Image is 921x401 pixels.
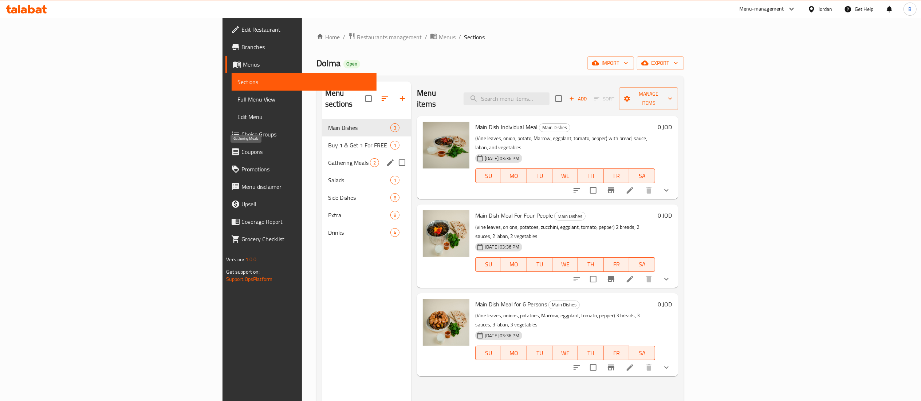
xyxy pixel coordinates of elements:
div: Main Dishes [539,123,570,132]
span: TU [530,348,550,358]
div: Buy 1 & Get 1 For FREE1 [322,136,411,154]
span: Main Dishes [328,123,390,132]
button: WE [552,346,578,360]
button: SA [629,346,655,360]
button: export [637,56,684,70]
span: Get support on: [226,267,260,277]
button: import [587,56,634,70]
p: (Vine leaves, onion, potato, Marrow, eggplant, tomato, pepper) with bread, sauce, laban, and vege... [475,134,655,152]
span: 3 [391,124,399,131]
span: TH [581,348,601,358]
span: TU [530,259,550,270]
span: Coupons [241,147,370,156]
span: [DATE] 03:36 PM [482,155,522,162]
button: Add section [394,90,411,107]
a: Promotions [225,160,376,178]
span: Side Dishes [328,193,390,202]
p: (Vine leaves, onions, potatoes, Marrow, eggplant, tomato, pepper) 3 breads, 3 sauces, 3 laban, 3 ... [475,311,655,329]
span: SA [632,171,652,181]
a: Menus [225,56,376,73]
span: Edit Restaurant [241,25,370,34]
span: Drinks [328,228,390,237]
a: Edit Menu [232,108,376,126]
svg: Show Choices [662,363,671,372]
input: search [464,92,550,105]
li: / [425,33,427,41]
div: Menu-management [739,5,784,13]
div: Main Dishes [548,301,580,309]
span: B [908,5,912,13]
button: SA [629,168,655,183]
button: MO [501,257,527,272]
button: delete [640,270,658,288]
a: Restaurants management [348,32,422,42]
button: sort-choices [568,182,586,199]
a: Coverage Report [225,213,376,230]
span: Main Dishes [555,212,585,221]
span: Add item [566,93,590,104]
span: Buy 1 & Get 1 For FREE [328,141,390,150]
button: show more [658,359,675,376]
span: WE [555,259,575,270]
button: TH [578,346,603,360]
button: Branch-specific-item [602,270,620,288]
span: SU [479,348,498,358]
span: Sort sections [376,90,394,107]
span: MO [504,348,524,358]
span: Branches [241,43,370,51]
span: Add [568,95,588,103]
div: items [390,211,400,219]
h6: 0 JOD [658,299,672,309]
button: TU [527,257,552,272]
div: Salads [328,176,390,184]
div: Main Dishes3 [322,119,411,136]
nav: breadcrumb [316,32,684,42]
div: Salads1 [322,171,411,189]
span: 1 [391,177,399,184]
div: items [390,228,400,237]
span: import [593,59,628,68]
svg: Show Choices [662,186,671,195]
button: TU [527,168,552,183]
div: Extra8 [322,206,411,224]
span: Main Dish Meal for 6 Persons [475,299,547,310]
span: SU [479,171,498,181]
button: MO [501,346,527,360]
img: Main Dish Individual Meal [423,122,469,168]
span: Gathering Meals [328,158,370,167]
span: Menus [439,33,456,41]
button: FR [604,346,629,360]
a: Coupons [225,143,376,160]
a: Support.OpsPlatform [226,274,272,284]
a: Edit menu item [626,186,634,195]
a: Branches [225,38,376,56]
span: Select section first [590,93,619,104]
div: Main Dishes [554,212,586,221]
button: sort-choices [568,359,586,376]
a: Grocery Checklist [225,230,376,248]
button: SU [475,257,501,272]
h6: 0 JOD [658,122,672,132]
span: Choice Groups [241,130,370,139]
span: 1.0.0 [245,255,257,264]
li: / [458,33,461,41]
span: TH [581,259,601,270]
span: Select to update [586,183,601,198]
a: Choice Groups [225,126,376,143]
span: Manage items [625,90,672,108]
img: Main Dish Meal For Four People [423,210,469,257]
a: Sections [232,73,376,91]
a: Edit menu item [626,363,634,372]
span: 1 [391,142,399,149]
button: WE [552,257,578,272]
span: Extra [328,211,390,219]
span: Promotions [241,165,370,174]
span: Sections [237,78,370,86]
img: Main Dish Meal for 6 Persons [423,299,469,346]
button: MO [501,168,527,183]
button: TU [527,346,552,360]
